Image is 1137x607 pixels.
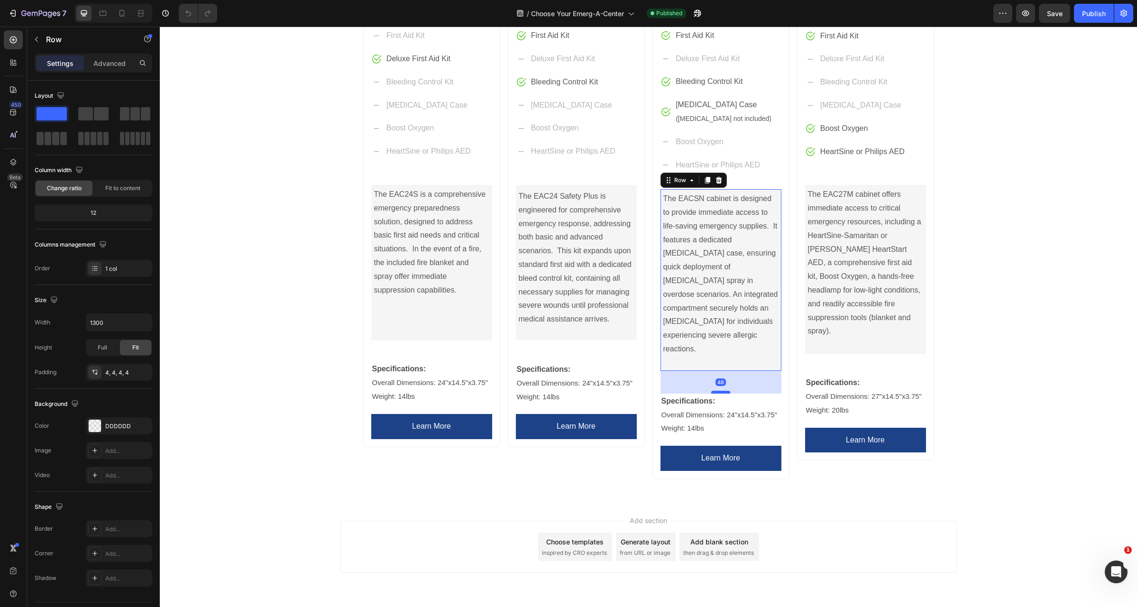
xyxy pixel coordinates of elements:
[212,338,266,346] strong: Specifications:
[1124,546,1132,554] span: 1
[105,550,150,558] div: Add...
[502,397,545,405] span: Weight: 14lbs
[531,510,588,520] div: Add blank section
[660,49,747,63] p: Bleeding Control Kit
[227,118,313,132] p: HeartSine or Philips AED
[516,88,612,96] span: ([MEDICAL_DATA] not included)
[98,343,107,352] span: Full
[35,318,50,327] div: Width
[35,446,51,455] div: Image
[646,366,762,374] span: Overall Dimensions: 27"x14.5"x3.75"
[105,422,150,431] div: DDDDDD
[211,387,332,413] a: Learn More
[35,398,81,411] div: Background
[105,447,150,455] div: Add...
[47,58,73,68] p: Settings
[1074,4,1114,23] button: Publish
[516,2,613,16] p: First Aid Kit
[516,109,613,122] p: Boost Oxygen
[371,26,458,39] p: Deluxe First Aid Kit
[105,184,140,193] span: Fit to content
[35,422,49,430] div: Color
[645,401,766,426] a: Learn More
[371,2,458,16] p: First Aid Kit
[686,407,725,421] p: Learn More
[1082,9,1106,18] div: Publish
[527,9,529,18] span: /
[513,149,528,158] div: Row
[371,49,458,63] p: Bleeding Control Kit
[35,501,65,514] div: Shape
[656,9,682,18] span: Published
[105,574,150,583] div: Add...
[105,471,150,480] div: Add...
[35,368,56,377] div: Padding
[523,522,594,531] span: then drag & drop elements
[386,510,444,520] div: Choose templates
[86,314,152,331] input: Auto
[212,366,256,374] span: Weight: 14lbs
[646,379,689,387] span: Weight: 20lbs
[356,387,477,413] a: Learn More
[660,95,747,109] p: Boost Oxygen
[179,4,217,23] div: Undo/Redo
[660,26,747,39] p: Deluxe First Aid Kit
[461,510,511,520] div: Generate layout
[105,368,150,377] div: 4, 4, 4, 4
[212,352,328,360] span: Overall Dimensions: 24"x14.5"x3.75"
[1105,561,1128,583] iframe: Intercom live chat
[357,352,473,360] span: Overall Dimensions: 24"x14.5"x3.75"
[4,4,71,23] button: 7
[541,425,580,439] p: Learn More
[371,72,458,86] p: [MEDICAL_DATA] Case
[501,419,622,444] a: Learn More
[371,95,458,109] p: Boost Oxygen
[466,489,511,499] span: Add section
[516,132,613,146] p: HeartSine or Philips AED
[93,58,126,68] p: Advanced
[35,164,85,177] div: Column width
[648,161,763,312] p: The EAC27M cabinet offers immediate access to critical emergency resources, including a HeartSine...
[37,206,150,220] div: 12
[357,339,411,347] strong: Specifications:
[35,549,54,558] div: Corner
[516,72,613,99] p: [MEDICAL_DATA] Case
[556,352,566,359] div: 48
[359,163,474,300] p: The EAC24 Safety Plus is engineered for comprehensive emergency response, addressing both basic a...
[160,27,1137,607] iframe: Design area
[227,95,313,109] p: Boost Oxygen
[105,525,150,533] div: Add...
[504,166,619,330] p: The EACSN cabinet is designed to provide immediate access to life-saving emergency supplies. It f...
[35,264,50,273] div: Order
[35,294,60,307] div: Size
[227,72,313,86] p: [MEDICAL_DATA] Case
[516,48,613,62] p: Bleeding Control Kit
[35,343,52,352] div: Height
[62,8,66,19] p: 7
[214,161,330,270] p: The EAC24S is a comprehensive emergency preparedness solution, designed to address basic first ai...
[357,366,400,374] span: Weight: 14lbs
[132,343,139,352] span: Fit
[35,239,109,251] div: Columns management
[252,393,291,407] p: Learn More
[35,574,56,582] div: Shadow
[646,352,700,360] strong: Specifications:
[35,524,53,533] div: Border
[460,522,511,531] span: from URL or image
[531,9,624,18] span: Choose Your Emerg-A-Center
[1047,9,1063,18] span: Save
[35,90,66,102] div: Layout
[35,471,50,479] div: Video
[516,26,613,39] p: Deluxe First Aid Kit
[7,174,23,181] div: Beta
[502,384,617,392] span: Overall Dimensions: 24"x14.5"x3.75"
[397,393,436,407] p: Learn More
[47,184,82,193] span: Change ratio
[502,370,556,378] strong: Specifications:
[46,34,127,45] p: Row
[9,101,23,109] div: 450
[1039,4,1070,23] button: Save
[105,265,150,273] div: 1 col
